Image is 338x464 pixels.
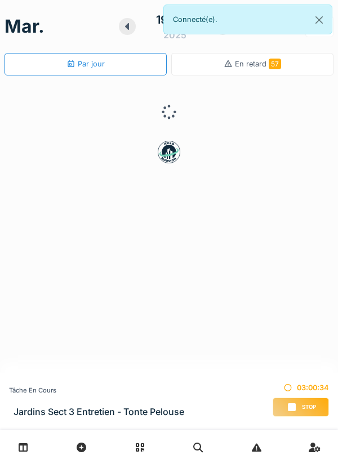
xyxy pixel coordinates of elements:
h3: Jardins Sect 3 Entretien - Tonte Pelouse [14,407,184,417]
div: Par jour [66,59,105,69]
span: En retard [235,60,281,68]
span: Stop [302,403,316,411]
div: Tâche en cours [9,386,184,395]
div: 2025 [163,28,186,42]
div: Connecté(e). [163,5,332,34]
img: badge-BVDL4wpA.svg [158,141,180,163]
h1: mar. [5,16,45,37]
div: 19 août [156,11,194,28]
span: 57 [269,59,281,69]
button: Close [306,5,332,35]
div: 03:00:34 [273,382,329,393]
